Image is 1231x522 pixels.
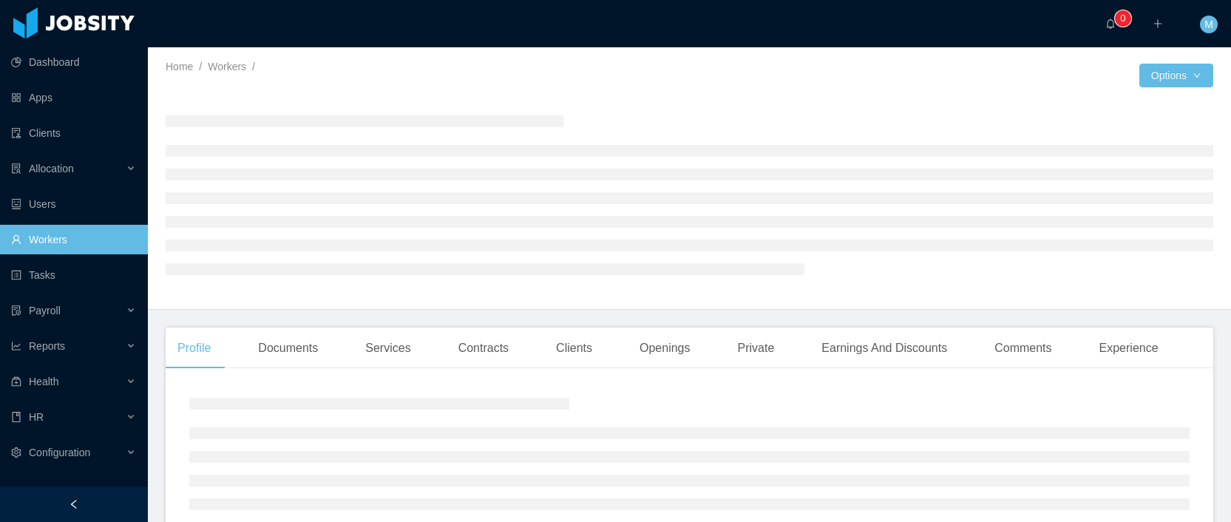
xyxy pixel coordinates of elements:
sup: 0 [1116,11,1130,26]
span: / [252,61,255,72]
a: icon: userWorkers [11,225,136,254]
a: icon: auditClients [11,118,136,148]
span: Reports [29,340,65,352]
div: Services [353,328,422,369]
div: Profile [166,328,223,369]
span: Allocation [29,163,74,174]
div: Openings [628,328,702,369]
div: Earnings And Discounts [810,328,959,369]
i: icon: plus [1153,18,1163,29]
i: icon: bell [1105,18,1116,29]
i: icon: setting [11,447,21,458]
a: icon: profileTasks [11,260,136,290]
a: icon: appstoreApps [11,83,136,112]
div: Comments [983,328,1063,369]
i: icon: book [11,412,21,422]
a: Workers [208,61,246,72]
div: Clients [544,328,604,369]
div: Experience [1088,328,1170,369]
i: icon: file-protect [11,305,21,316]
div: Contracts [447,328,520,369]
button: Optionsicon: down [1139,64,1213,87]
a: icon: pie-chartDashboard [11,47,136,77]
a: Home [166,61,193,72]
span: M [1204,16,1213,33]
span: Health [29,376,58,387]
span: HR [29,411,44,423]
span: Payroll [29,305,61,316]
a: icon: robotUsers [11,189,136,219]
i: icon: solution [11,163,21,174]
i: icon: line-chart [11,341,21,351]
span: Configuration [29,447,90,458]
div: Private [726,328,787,369]
div: Documents [246,328,330,369]
span: / [199,61,202,72]
i: icon: medicine-box [11,376,21,387]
